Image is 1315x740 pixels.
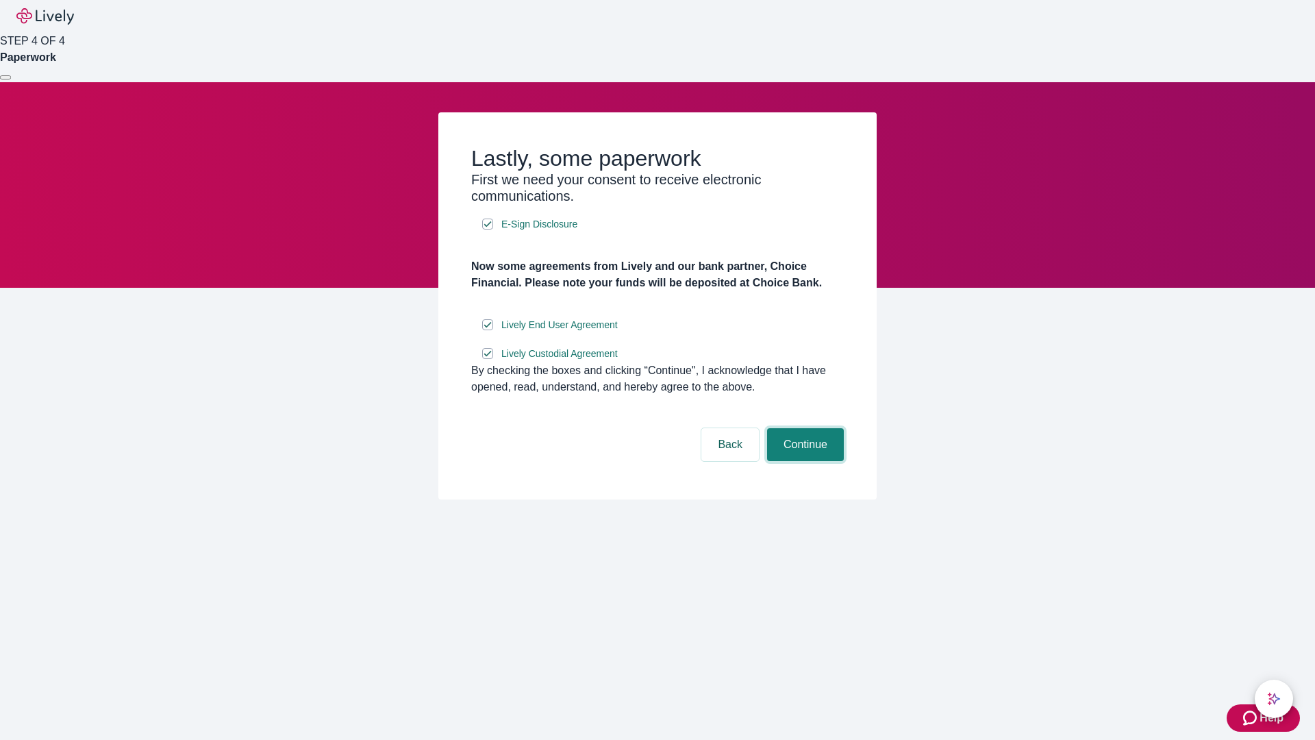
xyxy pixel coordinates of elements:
[501,347,618,361] span: Lively Custodial Agreement
[501,217,577,232] span: E-Sign Disclosure
[501,318,618,332] span: Lively End User Agreement
[499,317,621,334] a: e-sign disclosure document
[1255,680,1293,718] button: chat
[471,171,844,204] h3: First we need your consent to receive electronic communications.
[1260,710,1283,726] span: Help
[499,216,580,233] a: e-sign disclosure document
[1227,704,1300,732] button: Zendesk support iconHelp
[471,258,844,291] h4: Now some agreements from Lively and our bank partner, Choice Financial. Please note your funds wi...
[471,145,844,171] h2: Lastly, some paperwork
[701,428,759,461] button: Back
[1243,710,1260,726] svg: Zendesk support icon
[471,362,844,395] div: By checking the boxes and clicking “Continue", I acknowledge that I have opened, read, understand...
[767,428,844,461] button: Continue
[499,345,621,362] a: e-sign disclosure document
[1267,692,1281,706] svg: Lively AI Assistant
[16,8,74,25] img: Lively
